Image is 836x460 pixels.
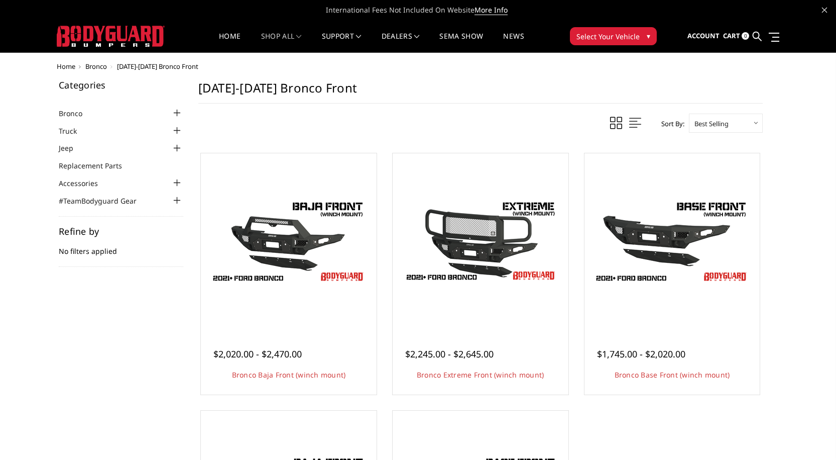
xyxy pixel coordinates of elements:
a: SEMA Show [439,33,483,52]
a: #TeamBodyguard Gear [59,196,149,206]
a: Truck [59,126,89,136]
a: Bronco Baja Front (winch mount) [232,370,346,380]
label: Sort By: [656,116,684,131]
span: $2,020.00 - $2,470.00 [213,348,302,360]
span: $2,245.00 - $2,645.00 [405,348,494,360]
a: Bronco [85,62,107,71]
a: Home [57,62,75,71]
span: [DATE]-[DATE] Bronco Front [117,62,198,71]
h1: [DATE]-[DATE] Bronco Front [198,80,763,104]
span: ▾ [647,31,650,41]
a: Support [322,33,362,52]
span: Account [687,31,720,40]
a: shop all [261,33,302,52]
a: Freedom Series - Bronco Base Front Bumper Bronco Base Front (winch mount) [587,156,758,327]
div: No filters applied [59,227,183,267]
a: Accessories [59,178,110,189]
a: Bronco Extreme Front (winch mount) [417,370,544,380]
a: Bronco Base Front (winch mount) [615,370,730,380]
a: News [503,33,524,52]
a: Replacement Parts [59,160,135,171]
a: Bodyguard Ford Bronco Bronco Baja Front (winch mount) [203,156,374,327]
span: Cart [723,31,740,40]
a: Dealers [382,33,420,52]
span: 0 [742,32,749,40]
button: Select Your Vehicle [570,27,657,45]
h5: Categories [59,80,183,89]
a: Cart 0 [723,23,749,50]
a: Home [219,33,241,52]
a: Jeep [59,143,86,153]
span: $1,745.00 - $2,020.00 [597,348,685,360]
img: BODYGUARD BUMPERS [57,26,165,47]
a: More Info [474,5,508,15]
span: Select Your Vehicle [576,31,640,42]
h5: Refine by [59,227,183,236]
a: Bronco Extreme Front (winch mount) Bronco Extreme Front (winch mount) [395,156,566,327]
a: Account [687,23,720,50]
a: Bronco [59,108,95,119]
